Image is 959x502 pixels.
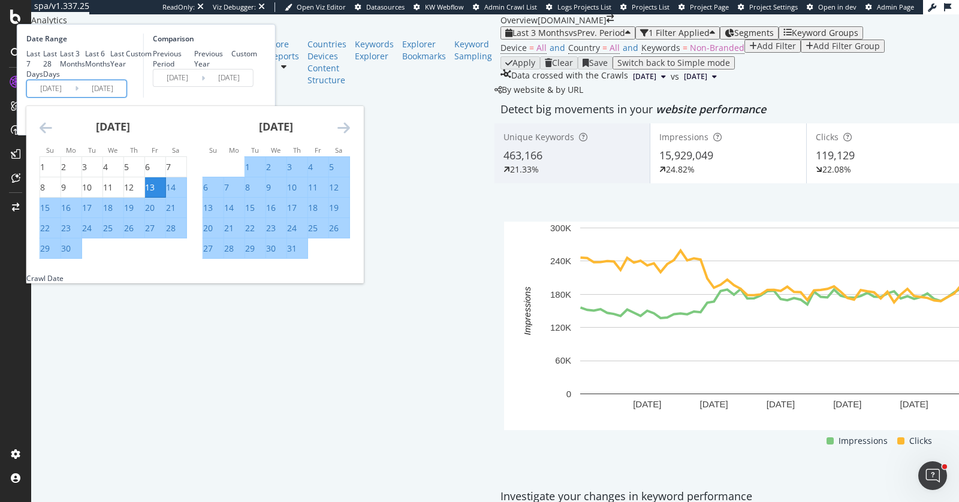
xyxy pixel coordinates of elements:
td: Selected. Wednesday, June 18, 2025 [102,198,123,218]
div: Keywords Explorer [355,38,394,62]
span: Logs Projects List [557,2,611,11]
div: Comparison [153,34,257,44]
text: [DATE] [900,399,928,409]
td: Selected. Monday, July 7, 2025 [224,177,245,198]
td: Selected. Monday, July 14, 2025 [224,198,245,218]
div: 24 [287,222,297,234]
td: Selected. Tuesday, July 15, 2025 [245,198,266,218]
div: 5 [124,161,129,173]
button: Apply [500,56,540,69]
button: Segments [720,26,779,40]
div: Move backward to switch to the previous month. [40,120,52,135]
td: Choose Monday, June 2, 2025 as your check-in date. It’s available. [61,157,82,177]
td: Selected. Sunday, June 15, 2025 [40,198,61,218]
td: Choose Thursday, June 12, 2025 as your check-in date. It’s available. [123,177,144,198]
span: Country [568,42,600,53]
td: Choose Friday, June 6, 2025 as your check-in date. It’s available. [144,157,165,177]
a: Explorer Bookmarks [402,38,446,62]
td: Choose Tuesday, June 10, 2025 as your check-in date. It’s available. [82,177,102,198]
div: 23 [61,222,71,234]
div: Last 7 Days [26,49,43,79]
div: 28 [224,243,234,255]
div: 6 [203,182,208,193]
span: Device [500,42,527,53]
div: [DOMAIN_NAME] [538,14,607,26]
div: 27 [203,243,213,255]
button: Last 3 MonthsvsPrev. Period [500,26,635,40]
span: Last 3 Months [512,27,569,38]
a: More Reports [268,38,299,62]
td: Selected. Saturday, June 21, 2025 [165,198,186,218]
td: Selected. Saturday, July 26, 2025 [328,218,349,238]
div: Keyword Sampling [454,38,492,62]
small: Mo [66,146,76,155]
div: 26 [124,222,134,234]
div: Custom [126,49,152,59]
div: 29 [245,243,255,255]
span: and [550,42,565,53]
td: Selected. Friday, July 11, 2025 [307,177,328,198]
td: Selected. Thursday, July 24, 2025 [287,218,307,238]
td: Selected. Sunday, June 22, 2025 [40,218,61,238]
span: Datasources [366,2,405,11]
small: We [108,146,117,155]
td: Selected. Sunday, July 6, 2025 [203,177,224,198]
td: Selected. Saturday, June 14, 2025 [165,177,186,198]
div: Crawl Date [26,273,64,283]
td: Selected. Monday, June 30, 2025 [61,238,82,259]
div: 31 [287,243,297,255]
span: Open in dev [818,2,857,11]
text: Impressions [522,286,532,335]
td: Selected. Friday, June 20, 2025 [144,198,165,218]
div: Analytics [31,14,500,26]
div: Last 3 Months [60,49,85,69]
div: Date Range [26,34,140,44]
span: Clicks [816,131,839,143]
td: Selected. Friday, June 27, 2025 [144,218,165,238]
text: [DATE] [700,399,728,409]
div: 11 [308,182,318,193]
div: 18 [103,202,113,214]
input: Start Date [27,80,75,97]
a: Project Settings [738,2,798,12]
td: Selected. Friday, July 4, 2025 [307,157,328,177]
td: Selected. Sunday, July 20, 2025 [203,218,224,238]
td: Choose Wednesday, June 4, 2025 as your check-in date. It’s available. [102,157,123,177]
a: Open in dev [807,2,857,12]
span: Admin Crawl List [484,2,537,11]
td: Selected. Monday, July 28, 2025 [224,238,245,259]
iframe: Intercom live chat [918,461,947,490]
td: Selected. Tuesday, June 24, 2025 [82,218,102,238]
div: Countries [307,38,346,50]
td: Selected. Friday, July 25, 2025 [307,218,328,238]
div: 15 [40,202,50,214]
a: Content [307,62,346,74]
div: 9 [61,182,66,193]
div: 13 [203,202,213,214]
strong: [DATE] [259,119,293,134]
span: 463,166 [503,148,542,162]
small: Th [293,146,301,155]
div: 22 [245,222,255,234]
div: 24 [82,222,92,234]
text: 180K [550,289,571,299]
td: Selected. Wednesday, July 16, 2025 [266,198,287,218]
small: Tu [251,146,259,155]
button: Keyword Groups [779,26,863,40]
td: Selected. Thursday, July 10, 2025 [287,177,307,198]
span: Unique Keywords [503,131,574,143]
a: Admin Crawl List [473,2,537,12]
div: 19 [329,202,339,214]
div: 17 [82,202,92,214]
text: 300K [550,223,571,233]
a: Devices [307,50,346,62]
small: Fr [315,146,321,155]
td: Choose Thursday, June 5, 2025 as your check-in date. It’s available. [123,157,144,177]
div: Custom [231,49,257,59]
span: Projects List [632,2,670,11]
